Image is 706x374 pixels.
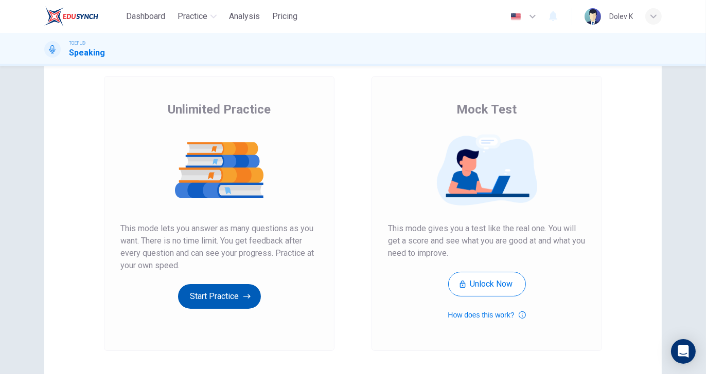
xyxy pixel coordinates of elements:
[457,101,517,118] span: Mock Test
[44,6,122,27] a: EduSynch logo
[585,8,601,25] img: Profile picture
[272,10,297,23] span: Pricing
[671,339,696,364] div: Open Intercom Messenger
[168,101,271,118] span: Unlimited Practice
[44,6,98,27] img: EduSynch logo
[122,7,169,26] button: Dashboard
[388,222,586,259] span: This mode gives you a test like the real one. You will get a score and see what you are good at a...
[609,10,633,23] div: Dolev K
[69,47,105,59] h1: Speaking
[448,272,526,296] button: Unlock Now
[178,10,207,23] span: Practice
[225,7,264,26] button: Analysis
[126,10,165,23] span: Dashboard
[120,222,318,272] span: This mode lets you answer as many questions as you want. There is no time limit. You get feedback...
[69,40,85,47] span: TOEFL®
[173,7,221,26] button: Practice
[448,309,525,321] button: How does this work?
[178,284,261,309] button: Start Practice
[509,13,522,21] img: en
[268,7,302,26] button: Pricing
[229,10,260,23] span: Analysis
